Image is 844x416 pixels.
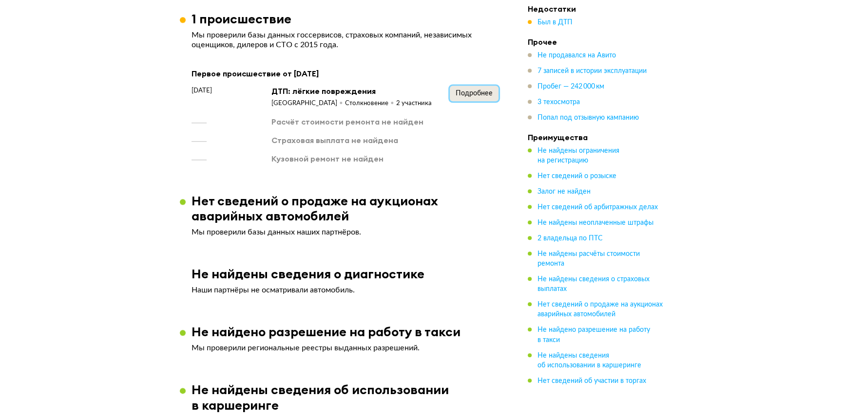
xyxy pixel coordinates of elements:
[537,173,616,180] span: Нет сведений о розыске
[192,266,424,281] h3: Не найдены сведения о диагностике
[271,153,384,164] div: Кузовной ремонт не найден
[450,86,499,101] button: Подробнее
[192,30,499,50] p: Мы проверили базы данных госсервисов, страховых компаний, независимых оценщиков, дилеров и СТО с ...
[537,235,603,242] span: 2 владельца по ПТС
[537,99,580,106] span: 3 техосмотра
[537,352,641,368] span: Не найдены сведения об использовании в каршеринге
[271,99,345,108] div: [GEOGRAPHIC_DATA]
[192,227,499,237] p: Мы проверили базы данных наших партнёров.
[537,377,646,384] span: Нет сведений об участии в торгах
[396,99,432,108] div: 2 участника
[537,326,650,343] span: Не найдено разрешение на работу в такси
[192,67,499,80] div: Первое происшествие от [DATE]
[192,11,291,26] h3: 1 происшествие
[192,285,499,295] p: Наши партнёры не осматривали автомобиль.
[271,135,398,145] div: Страховая выплата не найдена
[537,219,653,226] span: Не найдены неоплаченные штрафы
[537,52,616,59] span: Не продавался на Авито
[192,193,510,223] h3: Нет сведений о продаже на аукционах аварийных автомобилей
[537,114,639,121] span: Попал под отзывную кампанию
[537,147,619,164] span: Не найдены ограничения на регистрацию
[537,68,647,74] span: 7 записей в истории эксплуатации
[537,19,573,26] span: Был в ДТП
[192,382,510,412] h3: Не найдены сведения об использовании в каршеринге
[537,204,658,211] span: Нет сведений об арбитражных делах
[456,90,493,97] span: Подробнее
[537,251,640,267] span: Не найдены расчёты стоимости ремонта
[271,116,423,127] div: Расчёт стоимости ремонта не найден
[537,276,650,292] span: Не найдены сведения о страховых выплатах
[192,86,212,95] span: [DATE]
[192,324,460,339] h3: Не найдено разрешение на работу в такси
[528,132,664,142] h4: Преимущества
[528,37,664,47] h4: Прочее
[537,83,604,90] span: Пробег — 242 000 км
[192,343,499,353] p: Мы проверили региональные реестры выданных разрешений.
[345,99,396,108] div: Столкновение
[271,86,432,96] div: ДТП: лёгкие повреждения
[537,188,591,195] span: Залог не найден
[537,301,663,318] span: Нет сведений о продаже на аукционах аварийных автомобилей
[528,4,664,14] h4: Недостатки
